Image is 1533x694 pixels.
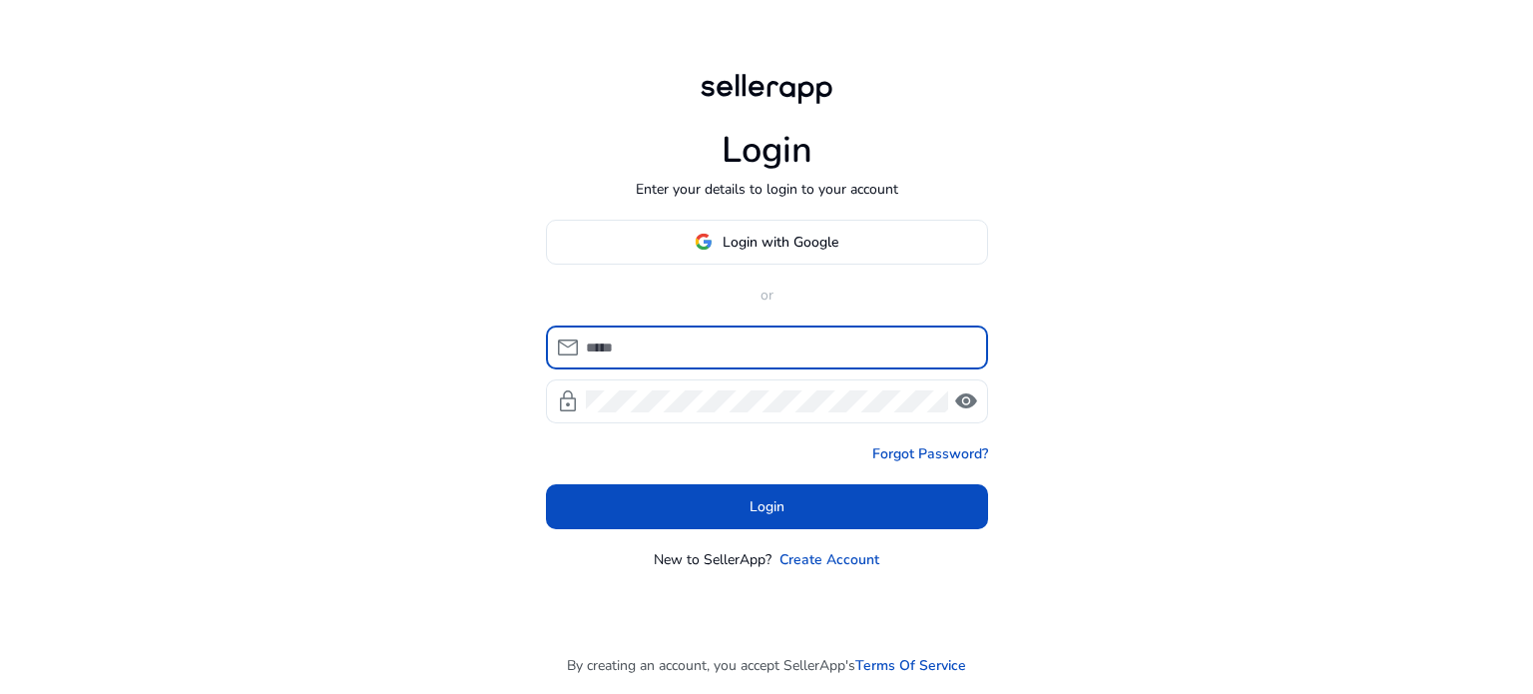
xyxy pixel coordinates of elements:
[546,220,988,265] button: Login with Google
[954,389,978,413] span: visibility
[556,389,580,413] span: lock
[546,285,988,306] p: or
[695,233,713,251] img: google-logo.svg
[723,232,838,253] span: Login with Google
[855,655,966,676] a: Terms Of Service
[722,129,812,172] h1: Login
[636,179,898,200] p: Enter your details to login to your account
[779,549,879,570] a: Create Account
[556,336,580,359] span: mail
[750,496,784,517] span: Login
[872,443,988,464] a: Forgot Password?
[654,549,771,570] p: New to SellerApp?
[546,484,988,529] button: Login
